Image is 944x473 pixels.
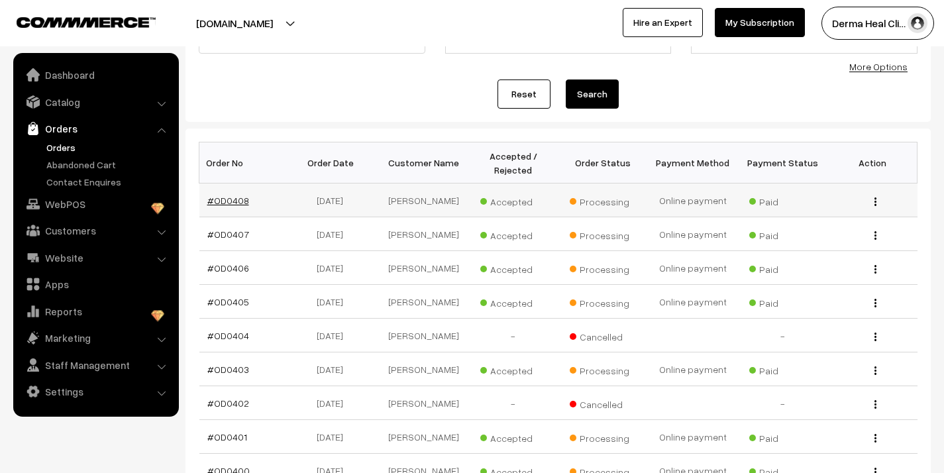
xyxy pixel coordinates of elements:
td: [PERSON_NAME] [379,319,469,352]
img: Menu [874,400,876,409]
span: Processing [570,360,636,378]
th: Accepted / Rejected [468,142,558,184]
th: Order No [199,142,289,184]
td: [DATE] [289,217,379,251]
span: Paid [749,225,815,242]
td: [DATE] [289,386,379,420]
img: Menu [874,333,876,341]
td: Online payment [648,184,738,217]
span: Accepted [480,225,547,242]
span: Cancelled [570,394,636,411]
td: [PERSON_NAME] [379,386,469,420]
a: #OD0407 [207,229,249,240]
td: Online payment [648,251,738,285]
button: Search [566,79,619,109]
a: Orders [43,140,174,154]
td: Online payment [648,285,738,319]
th: Payment Status [738,142,828,184]
td: [DATE] [289,184,379,217]
img: Menu [874,434,876,443]
a: Reset [498,79,551,109]
td: - [468,386,558,420]
td: [PERSON_NAME] [379,217,469,251]
button: Derma Heal Cli… [821,7,934,40]
a: Apps [17,272,174,296]
img: Menu [874,231,876,240]
span: Processing [570,428,636,445]
span: Paid [749,259,815,276]
a: COMMMERCE [17,13,132,29]
a: WebPOS [17,192,174,216]
td: - [738,386,828,420]
th: Customer Name [379,142,469,184]
a: #OD0405 [207,296,249,307]
td: [PERSON_NAME] [379,420,469,454]
img: COMMMERCE [17,17,156,27]
a: Catalog [17,90,174,114]
td: [PERSON_NAME] [379,251,469,285]
a: Customers [17,219,174,242]
a: #OD0403 [207,364,249,375]
img: Menu [874,366,876,375]
span: Paid [749,428,815,445]
th: Order Status [558,142,649,184]
td: [DATE] [289,319,379,352]
span: Accepted [480,428,547,445]
th: Order Date [289,142,379,184]
span: Processing [570,259,636,276]
th: Action [827,142,918,184]
td: [DATE] [289,285,379,319]
span: Paid [749,191,815,209]
th: Payment Method [648,142,738,184]
a: Contact Enquires [43,175,174,189]
a: More Options [849,61,908,72]
img: Menu [874,265,876,274]
span: Accepted [480,191,547,209]
td: [DATE] [289,420,379,454]
span: Accepted [480,360,547,378]
a: Orders [17,117,174,140]
td: [DATE] [289,251,379,285]
td: [PERSON_NAME] [379,352,469,386]
a: Hire an Expert [623,8,703,37]
a: Website [17,246,174,270]
a: Marketing [17,326,174,350]
span: Processing [570,191,636,209]
span: Accepted [480,259,547,276]
span: Cancelled [570,327,636,344]
img: Menu [874,197,876,206]
a: Settings [17,380,174,403]
a: #OD0406 [207,262,249,274]
span: Processing [570,293,636,310]
span: Paid [749,360,815,378]
td: [PERSON_NAME] [379,285,469,319]
a: Reports [17,299,174,323]
td: - [738,319,828,352]
td: [DATE] [289,352,379,386]
a: Staff Management [17,353,174,377]
a: #OD0401 [207,431,247,443]
span: Accepted [480,293,547,310]
td: Online payment [648,217,738,251]
a: Dashboard [17,63,174,87]
img: Menu [874,299,876,307]
a: Abandoned Cart [43,158,174,172]
td: Online payment [648,352,738,386]
button: [DOMAIN_NAME] [150,7,319,40]
span: Paid [749,293,815,310]
a: #OD0404 [207,330,249,341]
a: #OD0402 [207,397,249,409]
td: Online payment [648,420,738,454]
td: - [468,319,558,352]
a: My Subscription [715,8,805,37]
a: #OD0408 [207,195,249,206]
img: user [908,13,927,33]
td: [PERSON_NAME] [379,184,469,217]
span: Processing [570,225,636,242]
